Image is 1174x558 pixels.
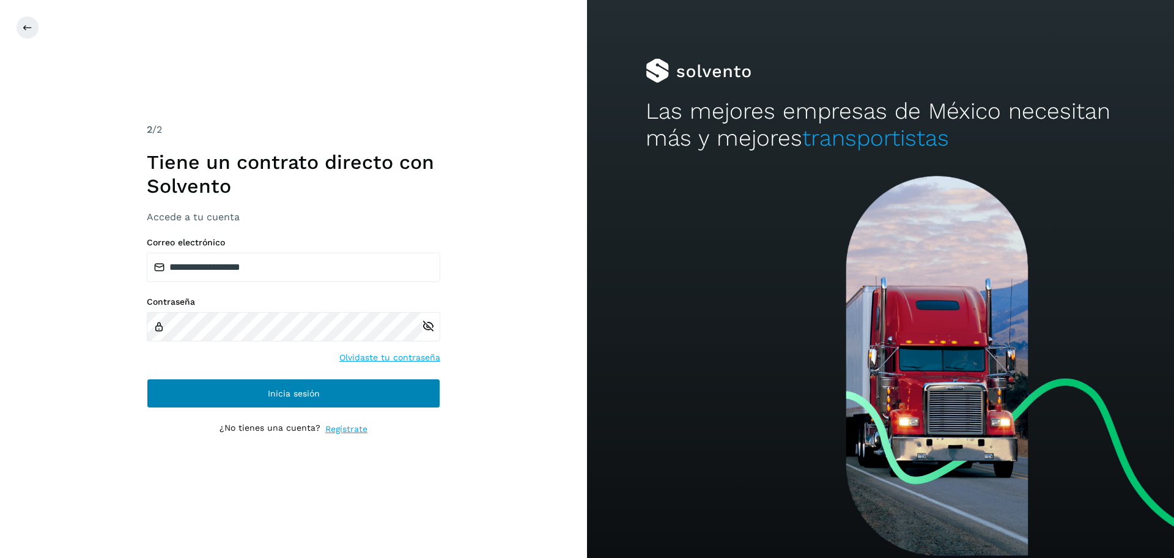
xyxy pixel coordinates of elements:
[147,379,440,408] button: Inicia sesión
[147,297,440,307] label: Contraseña
[646,98,1115,152] h2: Las mejores empresas de México necesitan más y mejores
[325,423,367,436] a: Regístrate
[147,211,440,223] h3: Accede a tu cuenta
[147,124,152,135] span: 2
[802,125,949,151] span: transportistas
[268,389,320,398] span: Inicia sesión
[147,151,440,198] h1: Tiene un contrato directo con Solvento
[147,122,440,137] div: /2
[147,237,440,248] label: Correo electrónico
[339,351,440,364] a: Olvidaste tu contraseña
[220,423,320,436] p: ¿No tienes una cuenta?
